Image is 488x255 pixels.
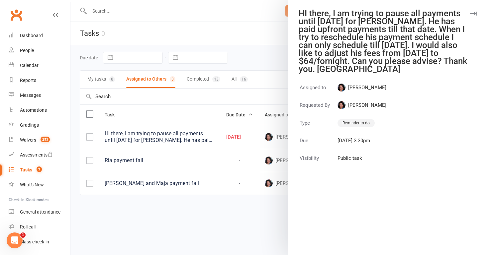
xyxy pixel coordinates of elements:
td: Type [299,118,337,136]
span: 3 [37,166,42,172]
a: Automations [9,103,70,118]
div: Reminder to do [338,119,375,127]
a: Calendar [9,58,70,73]
div: General attendance [20,209,60,215]
td: Public task [337,154,387,171]
div: Tasks [20,167,32,172]
td: Requested By [299,101,337,118]
iframe: Intercom live chat [7,232,23,248]
a: Messages [9,88,70,103]
span: [PERSON_NAME] [338,101,386,109]
td: Due [299,136,337,153]
td: Assigned to [299,83,337,100]
div: Messages [20,93,41,98]
div: Roll call [20,224,36,229]
div: Gradings [20,122,39,128]
span: [PERSON_NAME] [338,84,386,92]
a: Waivers 253 [9,133,70,148]
div: Automations [20,107,47,113]
div: Dashboard [20,33,43,38]
a: Assessments [9,148,70,162]
div: What's New [20,182,44,187]
a: People [9,43,70,58]
div: Class check-in [20,239,49,244]
img: Vicki Chen [338,84,345,92]
span: 253 [41,137,50,142]
td: Visibility [299,154,337,171]
a: Gradings [9,118,70,133]
a: Reports [9,73,70,88]
a: Clubworx [8,7,25,23]
div: Assessments [20,152,53,158]
a: Dashboard [9,28,70,43]
div: Reports [20,78,36,83]
a: Roll call [9,220,70,234]
div: Waivers [20,137,36,143]
div: HI there, I am trying to pause all payments until [DATE] for [PERSON_NAME]. He has paid upfront p... [299,9,469,73]
a: What's New [9,177,70,192]
div: People [20,48,34,53]
td: [DATE] 3:30pm [337,136,387,153]
a: Class kiosk mode [9,234,70,249]
a: Tasks 3 [9,162,70,177]
span: 1 [20,232,26,238]
img: Vicki Chen [338,101,345,109]
div: Calendar [20,63,39,68]
a: General attendance kiosk mode [9,205,70,220]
